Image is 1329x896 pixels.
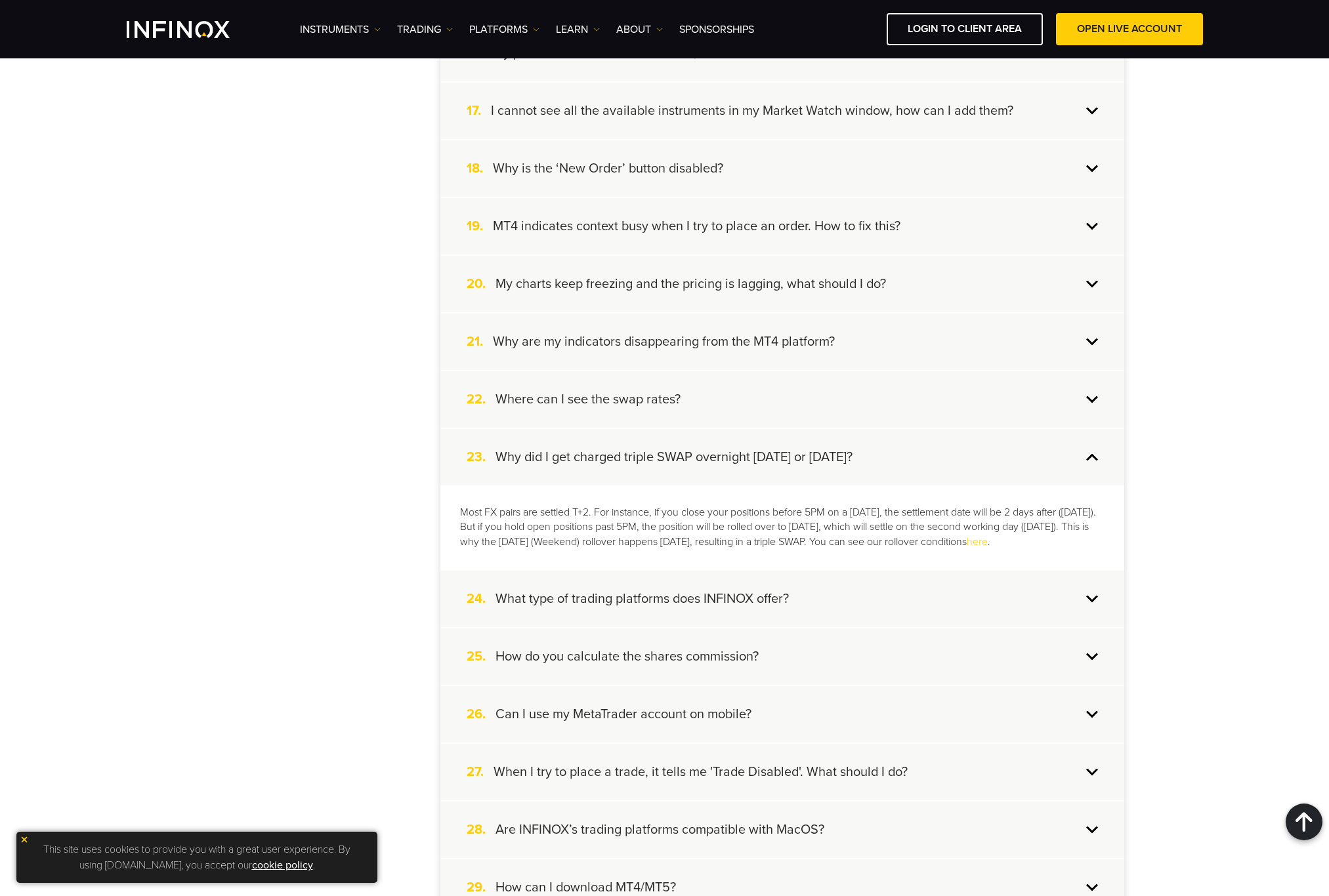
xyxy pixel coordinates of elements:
span: 24. [467,590,496,607]
h4: Where can I see the swap rates? [496,391,681,408]
span: 21. [467,333,493,350]
p: Most FX pairs are settled T+2. For instance, if you close your positions before 5PM on a [DATE], ... [460,505,1105,550]
h4: MT4 indicates context busy when I try to place an order. How to fix this? [493,218,900,235]
img: yellow close icon [20,835,29,844]
span: 27. [467,764,494,781]
a: LOGIN TO CLIENT AREA [887,13,1043,45]
h4: Are INFINOX’s trading platforms compatible with MacOS? [496,821,824,838]
h4: Why is the ‘New Order’ button disabled? [493,160,723,177]
a: OPEN LIVE ACCOUNT [1056,13,1203,45]
span: 29. [467,879,496,896]
h4: Why did I get charged triple SWAP overnight [DATE] or [DATE]? [496,449,853,466]
span: 18. [467,160,493,177]
p: This site uses cookies to provide you with a great user experience. By using [DOMAIN_NAME], you a... [23,838,371,876]
h4: I cannot see all the available instruments in my Market Watch window, how can I add them? [491,102,1013,119]
h4: How do you calculate the shares commission? [496,648,759,665]
a: cookie policy [252,859,313,872]
span: 25. [467,648,496,665]
a: Learn [556,22,600,37]
span: 23. [467,449,496,466]
a: ABOUT [616,22,663,37]
h4: How can I download MT4/MT5? [496,879,676,896]
a: Instruments [300,22,381,37]
span: 20. [467,275,496,293]
a: INFINOX Logo [127,21,261,38]
span: 19. [467,218,493,235]
a: here [967,535,988,548]
span: 26. [467,706,496,723]
h4: What type of trading platforms does INFINOX offer? [496,590,789,607]
h4: Can I use my MetaTrader account on mobile? [496,706,751,723]
span: 17. [467,102,491,119]
a: SPONSORSHIPS [679,22,754,37]
span: 28. [467,821,496,838]
h4: When I try to place a trade, it tells me 'Trade Disabled'. What should I do? [494,764,908,781]
a: PLATFORMS [469,22,539,37]
h4: My charts keep freezing and the pricing is lagging, what should I do? [496,275,886,293]
h4: Why are my indicators disappearing from the MT4 platform? [493,333,835,350]
a: TRADING [397,22,453,37]
span: 22. [467,391,496,408]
